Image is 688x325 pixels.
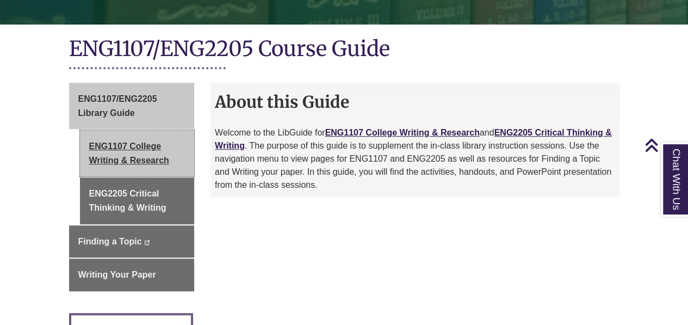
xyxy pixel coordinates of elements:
[78,270,156,279] span: Writing Your Paper
[215,128,612,150] a: ENG2205 Critical Thinking & Writing
[144,240,150,245] i: This link opens in a new window
[69,83,195,291] div: Guide Page Menu
[69,225,195,258] a: Finding a Topic
[78,237,142,246] span: Finding a Topic
[644,138,685,152] a: Back to Top
[80,177,195,224] a: ENG2205 Critical Thinking & Writing
[325,128,479,137] a: ENG1107 College Writing & Research
[210,88,619,115] h2: About this Guide
[69,35,619,64] h1: ENG1107/ENG2205 Course Guide
[78,94,157,118] span: ENG1107/ENG2205 Library Guide
[69,83,195,129] a: ENG1107/ENG2205 Library Guide
[215,126,615,192] p: Welcome to the LibGuide for and . The purpose of this guide is to supplement the in-class library...
[80,130,195,176] a: ENG1107 College Writing & Research
[69,259,195,291] a: Writing Your Paper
